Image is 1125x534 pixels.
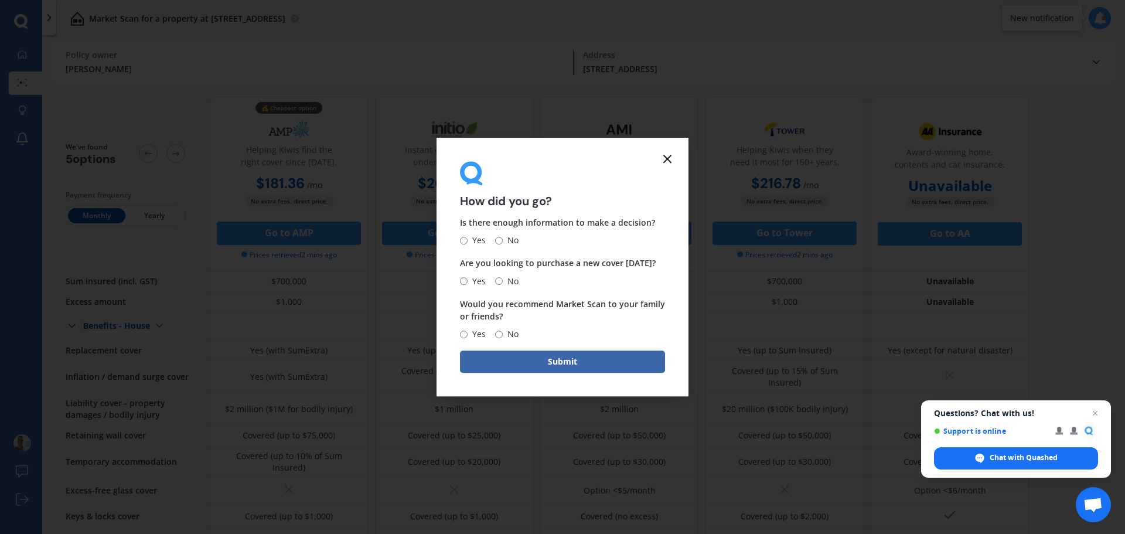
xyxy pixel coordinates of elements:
[468,274,486,288] span: Yes
[460,258,656,269] span: Are you looking to purchase a new cover [DATE]?
[495,331,503,338] input: No
[990,453,1058,463] span: Chat with Quashed
[495,237,503,244] input: No
[503,234,519,248] span: No
[503,274,519,288] span: No
[468,234,486,248] span: Yes
[934,409,1098,418] span: Questions? Chat with us!
[468,327,486,341] span: Yes
[460,277,468,285] input: Yes
[460,298,665,322] span: Would you recommend Market Scan to your family or friends?
[495,277,503,285] input: No
[934,427,1047,436] span: Support is online
[460,351,665,373] button: Submit
[503,327,519,341] span: No
[934,447,1098,470] span: Chat with Quashed
[460,237,468,244] input: Yes
[1076,487,1111,522] a: Open chat
[460,331,468,338] input: Yes
[460,161,665,208] div: How did you go?
[460,217,655,229] span: Is there enough information to make a decision?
